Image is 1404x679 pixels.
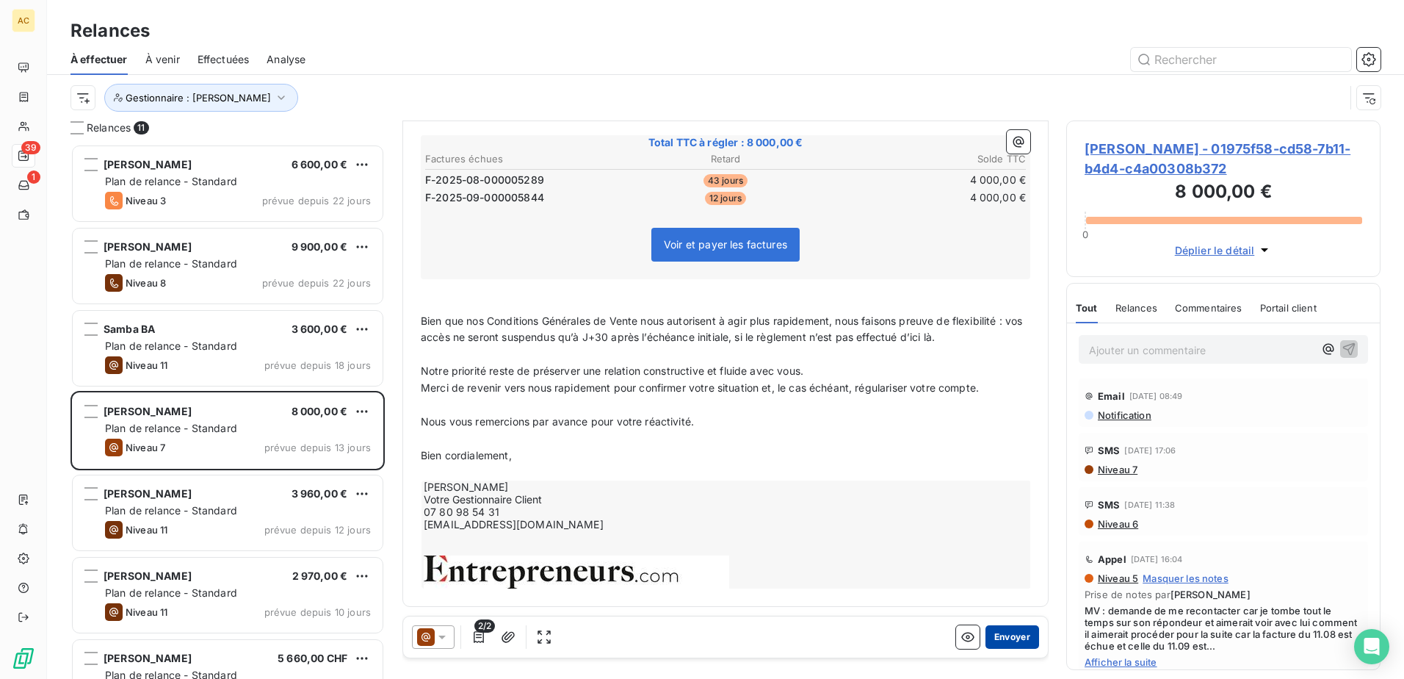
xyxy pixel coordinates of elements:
span: prévue depuis 22 jours [262,195,371,206]
th: Retard [626,151,825,167]
input: Rechercher [1131,48,1351,71]
img: Logo LeanPay [12,647,35,670]
span: 11 [134,121,148,134]
span: [PERSON_NAME] - 01975f58-cd58-7b11-b4d4-c4a00308b372 [1085,139,1362,179]
span: SMS [1098,445,1120,456]
span: Appel [1098,553,1126,565]
button: Envoyer [985,625,1039,649]
span: Masquer les notes [1143,572,1228,584]
span: 2 970,00 € [292,570,348,582]
span: Portail client [1260,302,1317,314]
span: Notre priorité reste de préserver une relation constructive et fluide avec vous. [421,364,803,377]
span: Total TTC à régler : 8 000,00 € [423,135,1028,150]
span: [PERSON_NAME] [1170,589,1251,600]
span: [PERSON_NAME] [104,158,192,170]
span: 12 jours [705,192,746,205]
span: Bien cordialement, [421,449,512,461]
span: Plan de relance - Standard [105,339,237,352]
span: À venir [145,52,180,67]
span: Niveau 11 [126,359,167,371]
span: [PERSON_NAME] [104,240,192,253]
span: prévue depuis 13 jours [264,442,371,453]
span: prévue depuis 18 jours [264,359,371,371]
span: Analyse [267,52,305,67]
span: 0 [1082,229,1088,240]
span: Niveau 5 [1096,572,1138,584]
span: À effectuer [70,52,128,67]
div: AC [12,9,35,32]
span: 6 600,00 € [292,158,348,170]
span: Relances [1115,302,1157,314]
span: Notification [1096,409,1151,421]
span: Plan de relance - Standard [105,504,237,517]
span: Plan de relance - Standard [105,257,237,270]
span: F-2025-09-000005844 [425,190,544,205]
h3: Relances [70,18,150,44]
span: Déplier le détail [1175,242,1255,258]
h3: 8 000,00 € [1085,179,1362,208]
span: [DATE] 11:38 [1124,500,1175,509]
span: Niveau 6 [1096,518,1138,530]
span: Prise de notes par [1085,589,1362,600]
span: [PERSON_NAME] [104,652,192,664]
span: 1 [27,170,40,184]
span: Niveau 11 [126,606,167,618]
span: prévue depuis 10 jours [264,606,371,618]
span: 39 [21,141,40,154]
span: Niveau 3 [126,195,166,206]
span: 9 900,00 € [292,240,348,253]
div: grid [70,144,385,679]
span: Relances [87,121,131,135]
span: SMS [1098,499,1120,511]
span: Effectuées [198,52,250,67]
span: Gestionnaire : [PERSON_NAME] [126,92,271,104]
span: [PERSON_NAME] [104,570,192,582]
span: Niveau 11 [126,524,167,536]
span: 3 600,00 € [292,323,348,335]
button: Déplier le détail [1170,242,1277,259]
span: Plan de relance - Standard [105,175,237,187]
span: [DATE] 16:04 [1131,555,1183,564]
span: Samba BA [104,323,155,335]
span: 3 960,00 € [292,487,348,500]
span: Bien que nos Conditions Générales de Vente nous autorisent à agir plus rapidement, nous faisons p... [421,315,1026,344]
div: Open Intercom Messenger [1354,629,1389,664]
span: Email [1098,390,1125,402]
span: [DATE] 17:06 [1124,446,1176,455]
span: Plan de relance - Standard [105,422,237,434]
span: Tout [1076,302,1098,314]
button: Gestionnaire : [PERSON_NAME] [104,84,298,112]
span: 8 000,00 € [292,405,348,417]
span: [PERSON_NAME] [104,405,192,417]
td: 4 000,00 € [827,190,1027,206]
span: 43 jours [703,174,748,187]
th: Factures échues [424,151,624,167]
span: prévue depuis 22 jours [262,277,371,289]
span: Merci de revenir vers nous rapidement pour confirmer votre situation et, le cas échéant, régulari... [421,381,979,394]
span: [DATE] 08:49 [1129,392,1183,400]
span: Commentaires [1175,302,1242,314]
span: Niveau 8 [126,277,166,289]
td: 4 000,00 € [827,172,1027,188]
span: MV : demande de me recontacter car je tombe tout le temps sur son répondeur et aimerait voir avec... [1085,605,1362,652]
span: Niveau 7 [126,442,165,453]
span: Afficher la suite [1085,656,1362,668]
span: Plan de relance - Standard [105,586,237,599]
span: prévue depuis 12 jours [264,524,371,536]
span: Nous vous remercions par avance pour votre réactivité. [421,415,694,428]
span: [PERSON_NAME] [104,487,192,500]
span: Niveau 7 [1096,464,1137,475]
th: Solde TTC [827,151,1027,167]
span: Voir et payer les factures [664,238,787,251]
span: F-2025-08-000005289 [425,173,544,187]
span: 5 660,00 CHF [278,652,347,664]
span: 2/2 [474,619,495,633]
